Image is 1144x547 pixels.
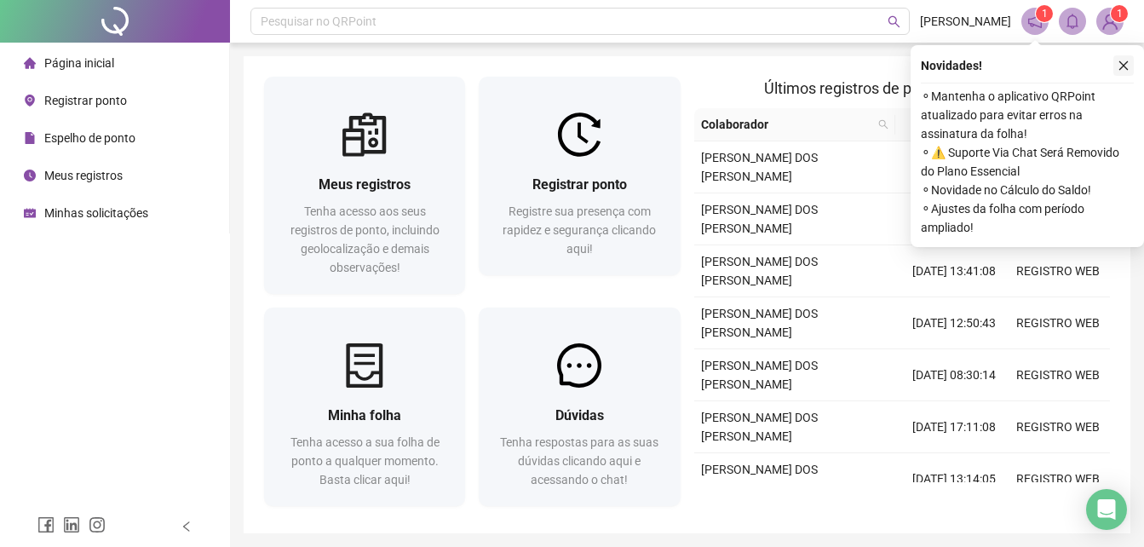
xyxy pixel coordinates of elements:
div: Open Intercom Messenger [1086,489,1127,530]
img: 94119 [1097,9,1123,34]
span: Meus registros [44,169,123,182]
span: Dúvidas [555,407,604,423]
td: REGISTRO WEB [1006,453,1110,505]
span: bell [1065,14,1080,29]
td: [DATE] 12:50:43 [902,297,1006,349]
span: Colaborador [701,115,872,134]
span: left [181,521,193,533]
span: search [875,112,892,137]
span: close [1118,60,1130,72]
td: REGISTRO WEB [1006,401,1110,453]
span: ⚬ Novidade no Cálculo do Saldo! [921,181,1134,199]
a: DúvidasTenha respostas para as suas dúvidas clicando aqui e acessando o chat! [479,308,680,506]
th: Data/Hora [895,108,996,141]
span: Registrar ponto [532,176,627,193]
span: Tenha acesso a sua folha de ponto a qualquer momento. Basta clicar aqui! [290,435,440,487]
span: Registre sua presença com rapidez e segurança clicando aqui! [503,204,656,256]
span: Minhas solicitações [44,206,148,220]
td: [DATE] 13:41:08 [902,245,1006,297]
td: REGISTRO WEB [1006,297,1110,349]
span: [PERSON_NAME] DOS [PERSON_NAME] [701,255,818,287]
span: instagram [89,516,106,533]
a: Registrar pontoRegistre sua presença com rapidez e segurança clicando aqui! [479,77,680,275]
sup: 1 [1036,5,1053,22]
span: home [24,57,36,69]
span: schedule [24,207,36,219]
td: [DATE] 18:24:03 [902,193,1006,245]
span: clock-circle [24,170,36,181]
td: [DATE] 13:14:05 [902,453,1006,505]
span: facebook [37,516,55,533]
span: Minha folha [328,407,401,423]
span: Tenha acesso aos seus registros de ponto, incluindo geolocalização e demais observações! [290,204,440,274]
td: [DATE] 17:11:08 [902,401,1006,453]
span: linkedin [63,516,80,533]
span: notification [1027,14,1043,29]
span: 1 [1042,8,1048,20]
span: [PERSON_NAME] [920,12,1011,31]
a: Minha folhaTenha acesso a sua folha de ponto a qualquer momento. Basta clicar aqui! [264,308,465,506]
span: Últimos registros de ponto sincronizados [764,79,1039,97]
span: [PERSON_NAME] DOS [PERSON_NAME] [701,411,818,443]
span: Novidades ! [921,56,982,75]
span: ⚬ Ajustes da folha com período ampliado! [921,199,1134,237]
td: REGISTRO WEB [1006,349,1110,401]
span: 1 [1117,8,1123,20]
span: environment [24,95,36,107]
span: ⚬ Mantenha o aplicativo QRPoint atualizado para evitar erros na assinatura da folha! [921,87,1134,143]
span: search [888,15,900,28]
td: [DATE] 08:11:24 [902,141,1006,193]
span: file [24,132,36,144]
span: [PERSON_NAME] DOS [PERSON_NAME] [701,151,818,183]
span: [PERSON_NAME] DOS [PERSON_NAME] [701,203,818,235]
span: ⚬ ⚠️ Suporte Via Chat Será Removido do Plano Essencial [921,143,1134,181]
td: REGISTRO WEB [1006,245,1110,297]
span: Página inicial [44,56,114,70]
span: Registrar ponto [44,94,127,107]
span: Meus registros [319,176,411,193]
a: Meus registrosTenha acesso aos seus registros de ponto, incluindo geolocalização e demais observa... [264,77,465,294]
span: [PERSON_NAME] DOS [PERSON_NAME] [701,463,818,495]
span: [PERSON_NAME] DOS [PERSON_NAME] [701,359,818,391]
span: Espelho de ponto [44,131,135,145]
span: [PERSON_NAME] DOS [PERSON_NAME] [701,307,818,339]
span: search [878,119,888,130]
span: Tenha respostas para as suas dúvidas clicando aqui e acessando o chat! [500,435,658,487]
sup: Atualize o seu contato no menu Meus Dados [1111,5,1128,22]
td: [DATE] 08:30:14 [902,349,1006,401]
span: Data/Hora [902,115,975,134]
